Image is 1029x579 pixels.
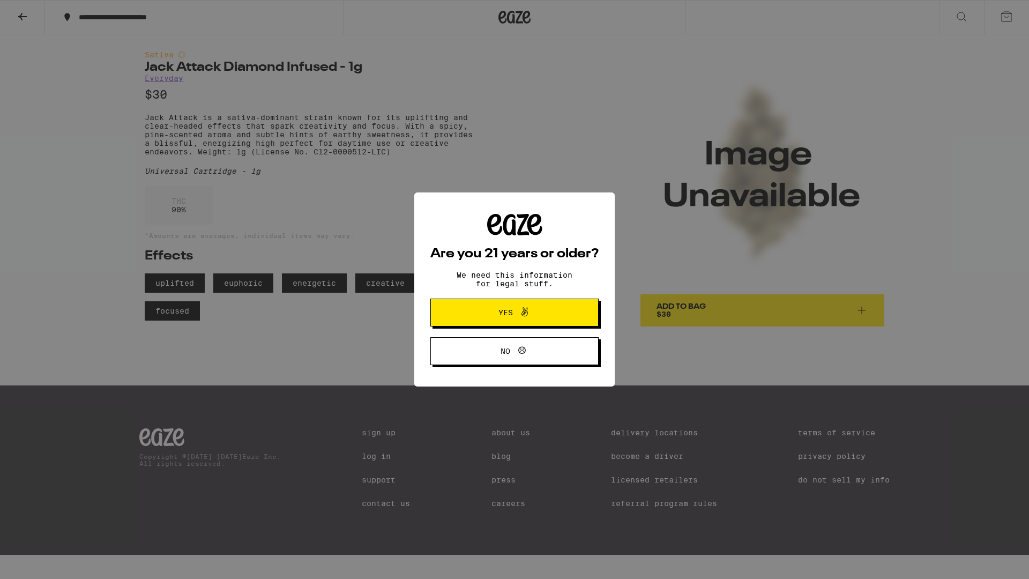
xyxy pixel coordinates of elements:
[430,299,599,326] button: Yes
[430,337,599,365] button: No
[498,309,513,316] span: Yes
[448,271,581,288] p: We need this information for legal stuff.
[501,347,510,355] span: No
[430,248,599,261] h2: Are you 21 years or older?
